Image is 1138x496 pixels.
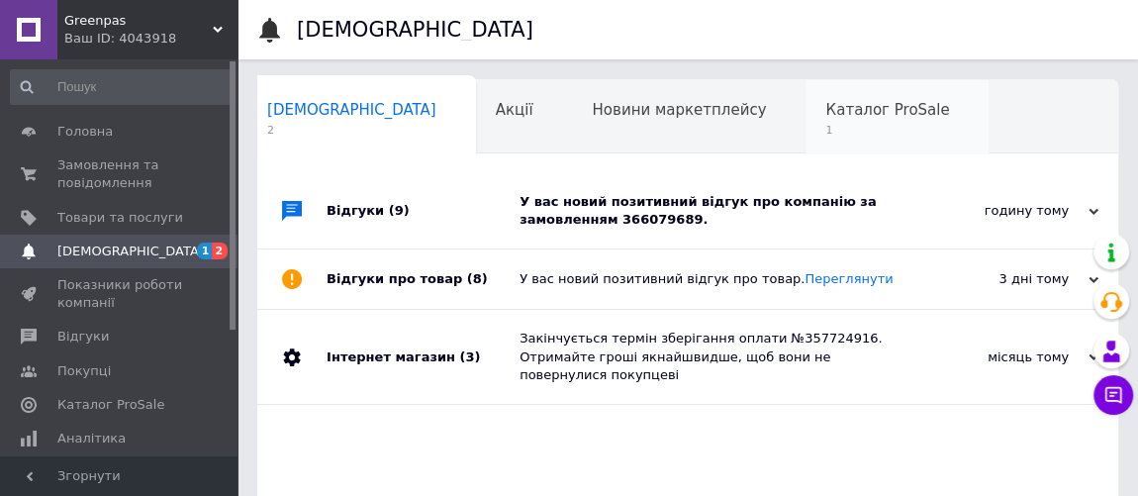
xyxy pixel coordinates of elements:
div: Інтернет магазин [327,310,520,404]
span: 1 [197,243,213,259]
div: 3 дні тому [901,270,1098,288]
span: Каталог ProSale [825,101,949,119]
span: [DEMOGRAPHIC_DATA] [57,243,204,260]
span: (9) [389,203,410,218]
div: годину тому [901,202,1098,220]
button: Чат з покупцем [1093,375,1133,415]
span: Акції [496,101,533,119]
div: Закінчується термін зберігання оплати №357724916. Отримайте гроші якнайшвидше, щоб вони не поверн... [520,330,901,384]
span: [DEMOGRAPHIC_DATA] [267,101,436,119]
span: 2 [212,243,228,259]
span: Новини маркетплейсу [592,101,766,119]
div: Відгуки [327,173,520,248]
span: Каталог ProSale [57,396,164,414]
div: місяць тому [901,348,1098,366]
h1: [DEMOGRAPHIC_DATA] [297,18,533,42]
a: Переглянути [805,271,893,286]
span: Замовлення та повідомлення [57,156,183,192]
span: Показники роботи компанії [57,276,183,312]
div: У вас новий позитивний відгук про товар. [520,270,901,288]
div: У вас новий позитивний відгук про компанію за замовленням 366079689. [520,193,901,229]
span: Покупці [57,362,111,380]
span: 1 [825,123,949,138]
div: Відгуки про товар [327,249,520,309]
span: Головна [57,123,113,141]
div: Ваш ID: 4043918 [64,30,237,48]
span: (3) [459,349,480,364]
span: Аналітика [57,430,126,447]
span: Greenpas [64,12,213,30]
span: Товари та послуги [57,209,183,227]
input: Пошук [10,69,233,105]
span: Відгуки [57,328,109,346]
span: 2 [267,123,436,138]
span: (8) [467,271,488,286]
